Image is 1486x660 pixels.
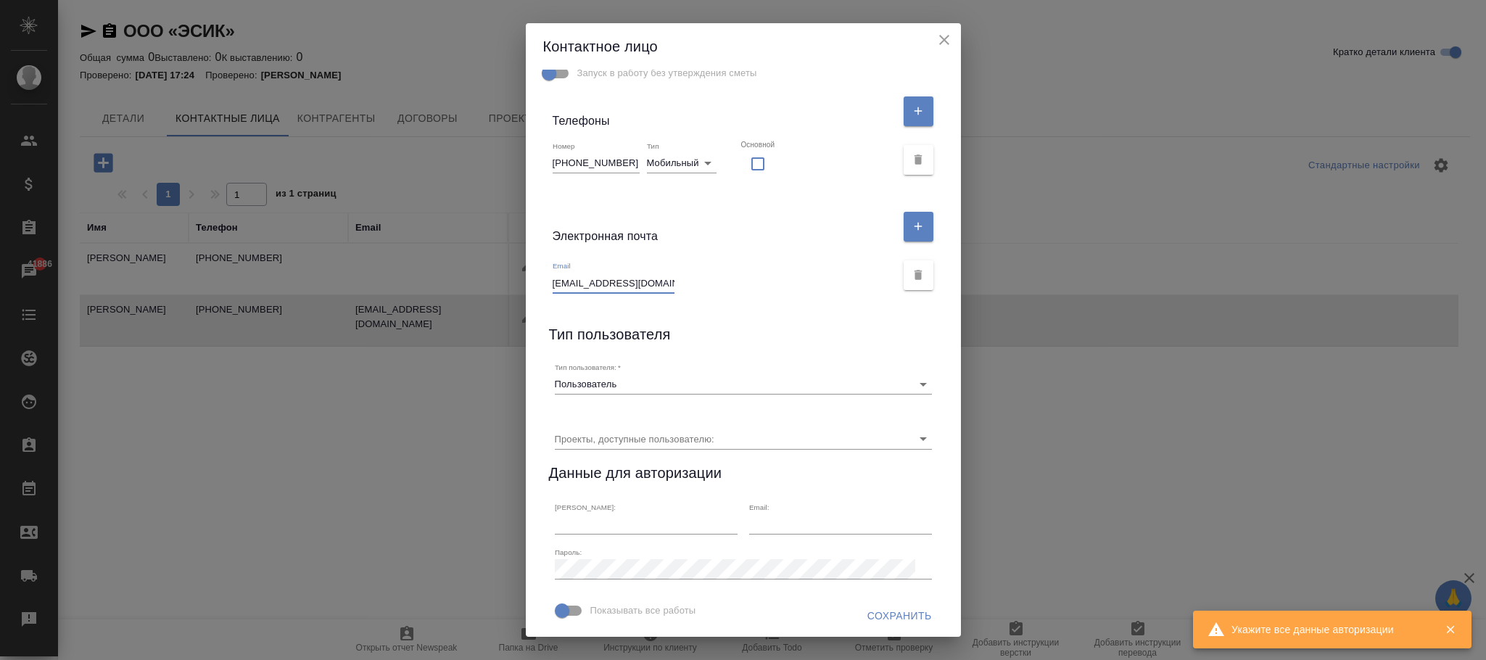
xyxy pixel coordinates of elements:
button: Open [913,374,933,395]
div: Телефоны [553,93,896,130]
span: Показывать все работы [590,603,696,618]
label: Пароль: [555,549,582,556]
button: Закрыть [1435,623,1465,636]
button: Удалить [904,145,933,175]
label: Тип пользователя: [555,363,621,371]
span: Запуск в работу без утверждения сметы [577,66,757,81]
div: Укажите все данные авторизации [1231,622,1423,637]
div: Электронная почта [553,208,896,245]
button: Редактировать [904,212,933,242]
label: [PERSON_NAME]: [555,503,616,511]
div: Мобильный [647,153,717,173]
span: Данные для авторизации [549,461,722,484]
p: Основной [741,141,775,149]
label: Тип [647,142,659,149]
button: Редактировать [904,96,933,126]
span: Контактное лицо [543,38,658,54]
button: close [933,29,955,51]
button: Open [913,429,933,449]
span: Сохранить [867,607,932,625]
button: Удалить [904,260,933,290]
label: Email [553,263,571,270]
label: Номер [553,142,574,149]
button: Сохранить [862,603,938,630]
label: Email: [749,503,769,511]
h6: Тип пользователя [549,323,671,346]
